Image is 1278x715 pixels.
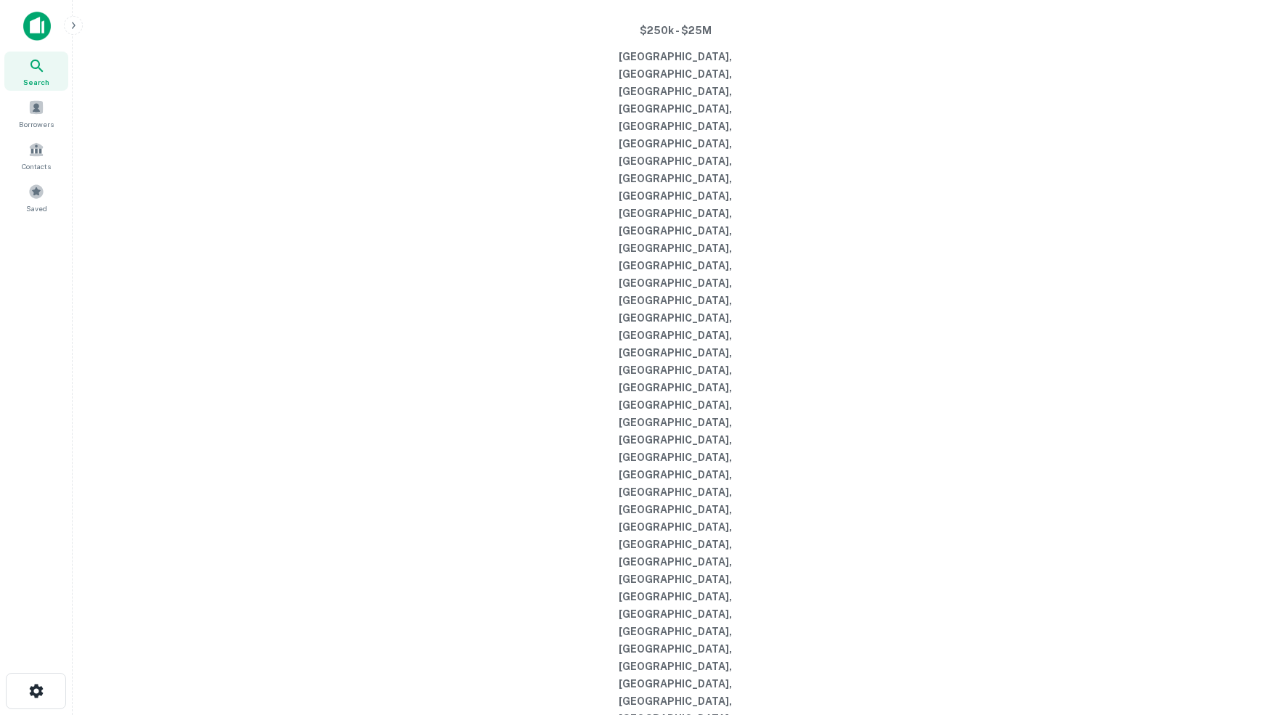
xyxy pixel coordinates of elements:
[1205,599,1278,669] iframe: Chat Widget
[19,118,54,130] span: Borrowers
[23,12,51,41] img: capitalize-icon.png
[4,136,68,175] a: Contacts
[4,94,68,133] a: Borrowers
[4,52,68,91] a: Search
[4,178,68,217] a: Saved
[26,203,47,214] span: Saved
[22,160,51,172] span: Contacts
[23,76,49,88] span: Search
